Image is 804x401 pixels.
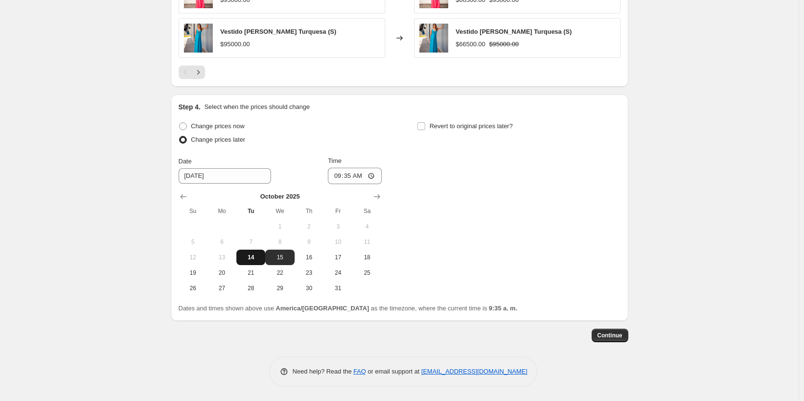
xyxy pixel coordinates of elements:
span: 2 [298,223,320,230]
button: Wednesday October 29 2025 [265,281,294,296]
span: 21 [240,269,261,277]
span: Change prices later [191,136,246,143]
button: Continue [592,329,628,342]
span: 14 [240,254,261,261]
strike: $95000.00 [489,40,519,49]
span: 15 [269,254,290,261]
th: Monday [207,203,236,219]
span: 19 [182,269,204,277]
span: Th [298,207,320,215]
span: 7 [240,238,261,246]
button: Wednesday October 15 2025 [265,250,294,265]
button: Thursday October 9 2025 [295,234,324,250]
button: Sunday October 26 2025 [179,281,207,296]
button: Next [192,66,205,79]
span: 22 [269,269,290,277]
span: 10 [327,238,349,246]
button: Sunday October 12 2025 [179,250,207,265]
span: 27 [211,284,233,292]
span: Fr [327,207,349,215]
button: Friday October 31 2025 [324,281,352,296]
button: Wednesday October 22 2025 [265,265,294,281]
input: 10/14/2025 [179,168,271,184]
span: 23 [298,269,320,277]
span: Vestido [PERSON_NAME] Turquesa (S) [456,28,572,35]
b: America/[GEOGRAPHIC_DATA] [276,305,369,312]
span: 1 [269,223,290,230]
span: Vestido [PERSON_NAME] Turquesa (S) [220,28,337,35]
span: We [269,207,290,215]
span: 18 [356,254,377,261]
button: Wednesday October 8 2025 [265,234,294,250]
button: Wednesday October 1 2025 [265,219,294,234]
th: Sunday [179,203,207,219]
span: Mo [211,207,233,215]
span: 26 [182,284,204,292]
span: Tu [240,207,261,215]
span: 12 [182,254,204,261]
th: Thursday [295,203,324,219]
div: $66500.00 [456,40,485,49]
span: 8 [269,238,290,246]
span: 30 [298,284,320,292]
button: Saturday October 25 2025 [352,265,381,281]
img: AdM-HeliChicureoII-228_80x.jpg [419,24,448,53]
span: 31 [327,284,349,292]
button: Show next month, November 2025 [370,190,384,203]
span: 3 [327,223,349,230]
div: $95000.00 [220,40,250,49]
button: Today Tuesday October 14 2025 [236,250,265,265]
button: Tuesday October 28 2025 [236,281,265,296]
button: Friday October 3 2025 [324,219,352,234]
span: or email support at [366,368,421,375]
span: 11 [356,238,377,246]
button: Sunday October 19 2025 [179,265,207,281]
button: Friday October 17 2025 [324,250,352,265]
span: Su [182,207,204,215]
span: Revert to original prices later? [429,122,513,130]
button: Saturday October 18 2025 [352,250,381,265]
span: Continue [597,332,622,339]
button: Friday October 10 2025 [324,234,352,250]
th: Wednesday [265,203,294,219]
span: Date [179,158,192,165]
span: 24 [327,269,349,277]
span: 29 [269,284,290,292]
button: Sunday October 5 2025 [179,234,207,250]
span: 5 [182,238,204,246]
a: [EMAIL_ADDRESS][DOMAIN_NAME] [421,368,527,375]
span: 13 [211,254,233,261]
span: 28 [240,284,261,292]
span: Sa [356,207,377,215]
span: Change prices now [191,122,245,130]
b: 9:35 a. m. [489,305,517,312]
nav: Pagination [179,66,205,79]
button: Tuesday October 7 2025 [236,234,265,250]
button: Thursday October 2 2025 [295,219,324,234]
button: Monday October 13 2025 [207,250,236,265]
span: 4 [356,223,377,230]
span: 6 [211,238,233,246]
span: Time [328,157,341,164]
button: Saturday October 11 2025 [352,234,381,250]
span: Dates and times shown above use as the timezone, where the current time is [179,305,518,312]
th: Tuesday [236,203,265,219]
button: Friday October 24 2025 [324,265,352,281]
button: Show previous month, September 2025 [177,190,190,203]
input: 12:00 [328,168,382,184]
span: 25 [356,269,377,277]
button: Monday October 20 2025 [207,265,236,281]
a: FAQ [353,368,366,375]
button: Thursday October 16 2025 [295,250,324,265]
span: 9 [298,238,320,246]
h2: Step 4. [179,102,201,112]
span: Need help? Read the [293,368,354,375]
button: Thursday October 30 2025 [295,281,324,296]
button: Tuesday October 21 2025 [236,265,265,281]
th: Saturday [352,203,381,219]
th: Friday [324,203,352,219]
span: 20 [211,269,233,277]
button: Thursday October 23 2025 [295,265,324,281]
button: Saturday October 4 2025 [352,219,381,234]
p: Select when the prices should change [204,102,310,112]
